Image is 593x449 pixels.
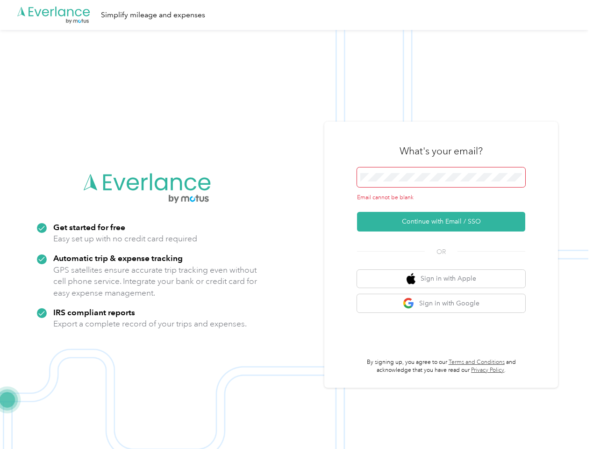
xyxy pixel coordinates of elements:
span: OR [425,247,457,257]
strong: IRS compliant reports [53,307,135,317]
img: google logo [403,297,414,309]
div: Email cannot be blank [357,194,525,202]
h3: What's your email? [400,145,483,158]
div: Simplify mileage and expenses [101,9,205,21]
p: Export a complete record of your trips and expenses. [53,318,247,330]
strong: Get started for free [53,222,125,232]
button: apple logoSign in with Apple [357,270,525,288]
a: Terms and Conditions [449,359,505,366]
button: google logoSign in with Google [357,294,525,312]
p: Easy set up with no credit card required [53,233,197,245]
img: apple logo [407,273,416,285]
p: GPS satellites ensure accurate trip tracking even without cell phone service. Integrate your bank... [53,264,257,299]
strong: Automatic trip & expense tracking [53,253,183,263]
button: Continue with Email / SSO [357,212,525,232]
p: By signing up, you agree to our and acknowledge that you have read our . [357,358,525,375]
a: Privacy Policy [471,367,504,374]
